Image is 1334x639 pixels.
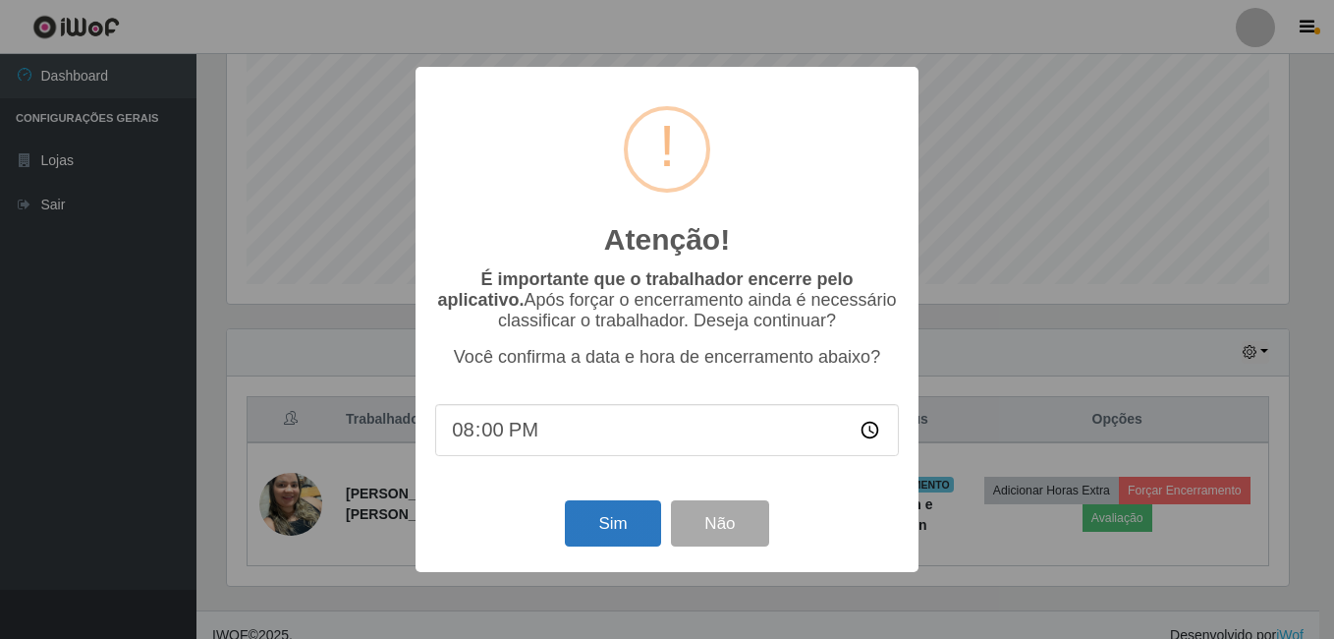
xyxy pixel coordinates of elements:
button: Não [671,500,768,547]
b: É importante que o trabalhador encerre pelo aplicativo. [437,269,853,310]
h2: Atenção! [604,222,730,258]
button: Sim [565,500,660,547]
p: Você confirma a data e hora de encerramento abaixo? [435,347,899,368]
p: Após forçar o encerramento ainda é necessário classificar o trabalhador. Deseja continuar? [435,269,899,331]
